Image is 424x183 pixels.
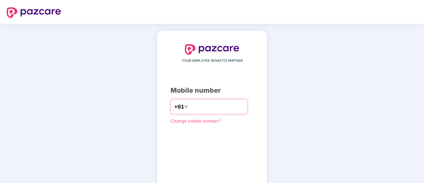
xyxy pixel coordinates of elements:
div: Mobile number [171,85,253,96]
a: Change mobile number? [171,118,221,124]
span: YOUR EMPLOYEE BENEFITS PARTNER [182,58,243,63]
span: +91 [174,103,184,111]
img: logo [7,7,61,18]
img: logo [185,44,239,55]
span: down [184,105,188,109]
